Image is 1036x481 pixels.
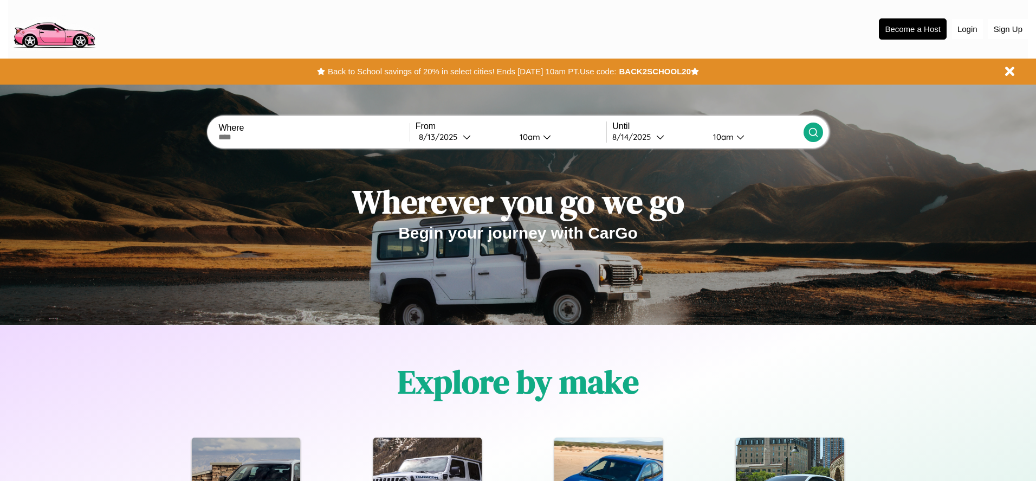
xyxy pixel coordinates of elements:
button: 10am [704,131,803,143]
label: Until [612,121,803,131]
button: Sign Up [988,19,1028,39]
button: 8/13/2025 [416,131,511,143]
div: 8 / 14 / 2025 [612,132,656,142]
button: Become a Host [879,18,947,40]
h1: Explore by make [398,360,639,404]
div: 8 / 13 / 2025 [419,132,463,142]
label: Where [218,123,409,133]
b: BACK2SCHOOL20 [619,67,691,76]
button: Back to School savings of 20% in select cities! Ends [DATE] 10am PT.Use code: [325,64,619,79]
label: From [416,121,606,131]
div: 10am [514,132,543,142]
button: Login [952,19,983,39]
div: 10am [708,132,736,142]
img: logo [8,5,100,51]
button: 10am [511,131,606,143]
